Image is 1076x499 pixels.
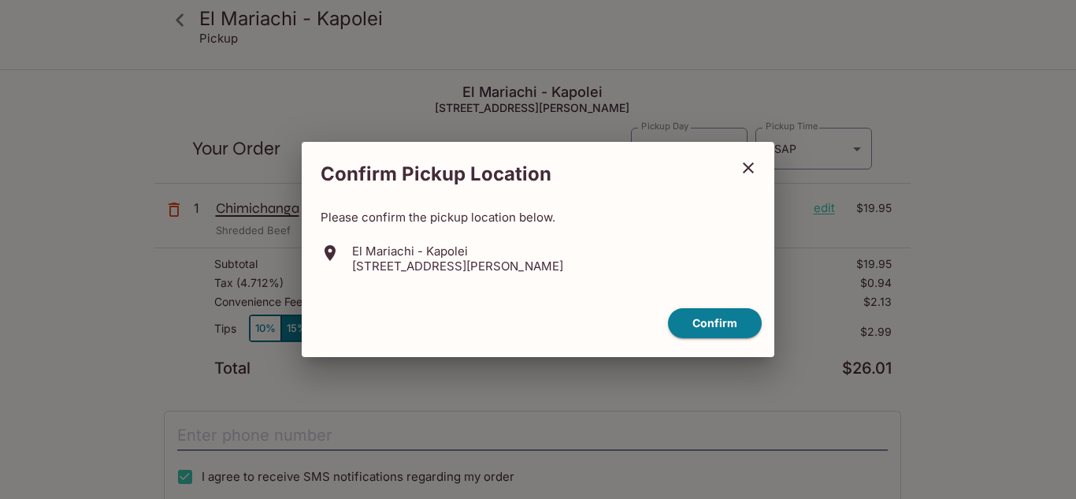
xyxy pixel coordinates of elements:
[668,308,762,339] button: confirm
[352,259,563,274] p: [STREET_ADDRESS][PERSON_NAME]
[352,244,563,259] p: El Mariachi - Kapolei
[302,155,729,194] h2: Confirm Pickup Location
[729,148,768,188] button: close
[321,210,755,225] p: Please confirm the pickup location below.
